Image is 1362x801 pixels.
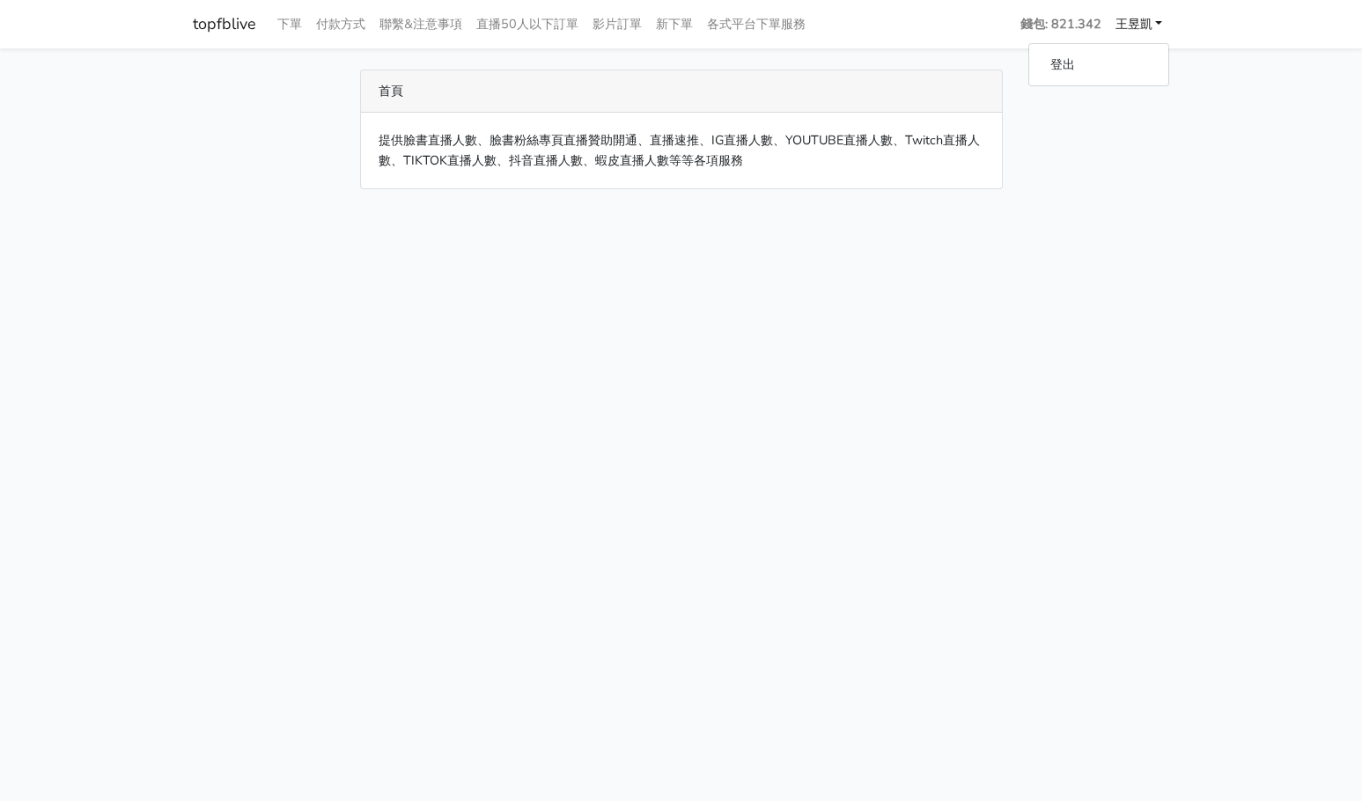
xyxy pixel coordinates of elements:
div: 首頁 [361,70,1002,113]
a: 錢包: 821.342 [1013,7,1108,41]
a: 付款方式 [309,7,372,41]
strong: 錢包: 821.342 [1020,15,1101,33]
a: 下單 [270,7,309,41]
a: topfblive [193,7,256,41]
a: 聯繫&注意事項 [372,7,469,41]
a: 新下單 [649,7,700,41]
a: 各式平台下單服務 [700,7,813,41]
div: 提供臉書直播人數、臉書粉絲專頁直播贊助開通、直播速推、IG直播人數、YOUTUBE直播人數、Twitch直播人數、TIKTOK直播人數、抖音直播人數、蝦皮直播人數等等各項服務 [361,113,1002,188]
div: 王昱凱 [1028,43,1169,86]
a: 登出 [1029,51,1168,78]
a: 直播50人以下訂單 [469,7,585,41]
a: 王昱凱 [1108,7,1170,41]
a: 影片訂單 [585,7,649,41]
